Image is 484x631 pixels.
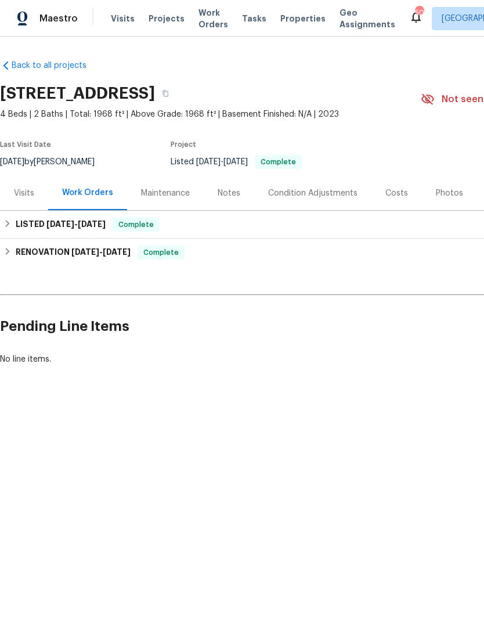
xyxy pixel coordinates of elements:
[223,158,248,166] span: [DATE]
[256,158,301,165] span: Complete
[46,220,106,228] span: -
[218,188,240,199] div: Notes
[171,141,196,148] span: Project
[196,158,248,166] span: -
[139,247,183,258] span: Complete
[71,248,131,256] span: -
[415,7,423,19] div: 50
[141,188,190,199] div: Maintenance
[155,83,176,104] button: Copy Address
[16,218,106,232] h6: LISTED
[149,13,185,24] span: Projects
[385,188,408,199] div: Costs
[436,188,463,199] div: Photos
[71,248,99,256] span: [DATE]
[111,13,135,24] span: Visits
[46,220,74,228] span: [DATE]
[196,158,221,166] span: [DATE]
[62,187,113,199] div: Work Orders
[242,15,266,23] span: Tasks
[198,7,228,30] span: Work Orders
[114,219,158,230] span: Complete
[103,248,131,256] span: [DATE]
[339,7,395,30] span: Geo Assignments
[268,188,357,199] div: Condition Adjustments
[280,13,326,24] span: Properties
[39,13,78,24] span: Maestro
[78,220,106,228] span: [DATE]
[14,188,34,199] div: Visits
[171,158,302,166] span: Listed
[16,246,131,259] h6: RENOVATION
